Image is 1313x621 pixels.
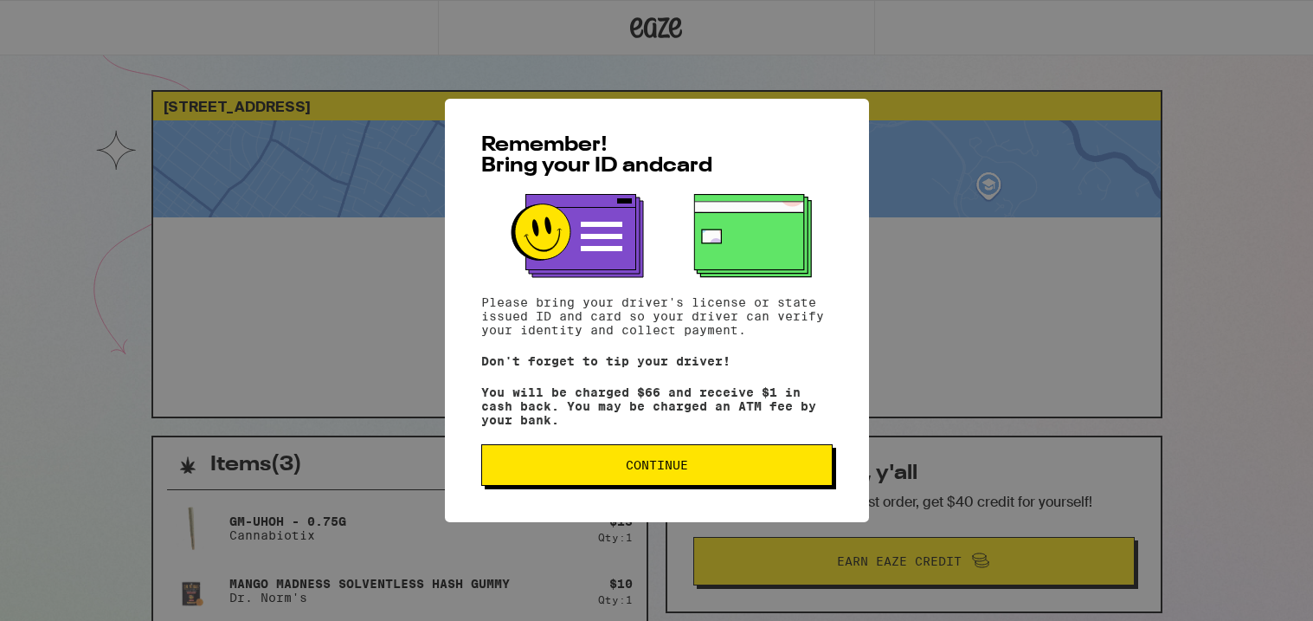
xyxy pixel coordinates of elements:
p: Don't forget to tip your driver! [481,354,833,368]
button: Continue [481,444,833,486]
p: Please bring your driver's license or state issued ID and card so your driver can verify your ide... [481,295,833,337]
iframe: Opens a widget where you can find more information [1204,569,1296,612]
span: Remember! Bring your ID and card [481,135,712,177]
p: You will be charged $66 and receive $1 in cash back. You may be charged an ATM fee by your bank. [481,385,833,427]
span: Continue [626,459,688,471]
